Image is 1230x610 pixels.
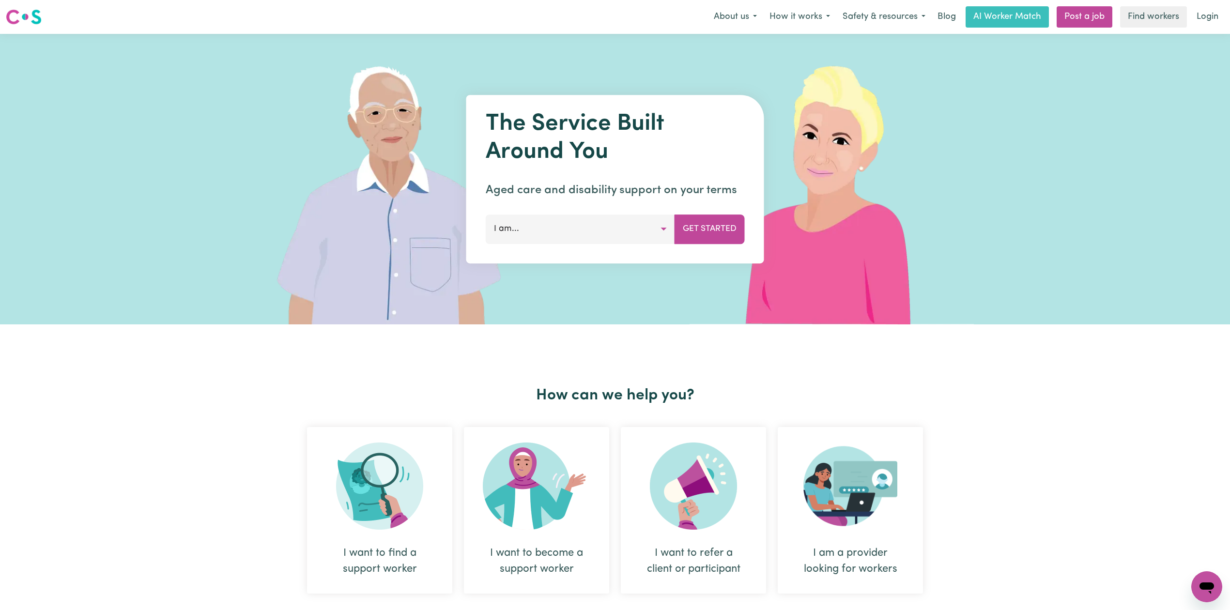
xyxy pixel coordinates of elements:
div: I am a provider looking for workers [801,545,900,577]
h2: How can we help you? [301,386,929,405]
img: Provider [803,442,897,530]
a: Find workers [1120,6,1187,28]
div: I want to refer a client or participant [621,427,766,594]
img: Search [336,442,423,530]
div: I want to find a support worker [330,545,429,577]
h1: The Service Built Around You [486,110,745,166]
a: Login [1191,6,1224,28]
div: I want to refer a client or participant [644,545,743,577]
button: How it works [763,7,836,27]
div: I want to become a support worker [487,545,586,577]
button: Get Started [675,214,745,244]
a: Blog [932,6,962,28]
p: Aged care and disability support on your terms [486,182,745,199]
div: I am a provider looking for workers [778,427,923,594]
a: AI Worker Match [966,6,1049,28]
a: Post a job [1057,6,1112,28]
img: Refer [650,442,737,530]
button: Safety & resources [836,7,932,27]
img: Become Worker [483,442,590,530]
div: I want to become a support worker [464,427,609,594]
button: I am... [486,214,675,244]
a: Careseekers logo [6,6,42,28]
iframe: Button to launch messaging window [1191,571,1222,602]
button: About us [707,7,763,27]
div: I want to find a support worker [307,427,452,594]
img: Careseekers logo [6,8,42,26]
